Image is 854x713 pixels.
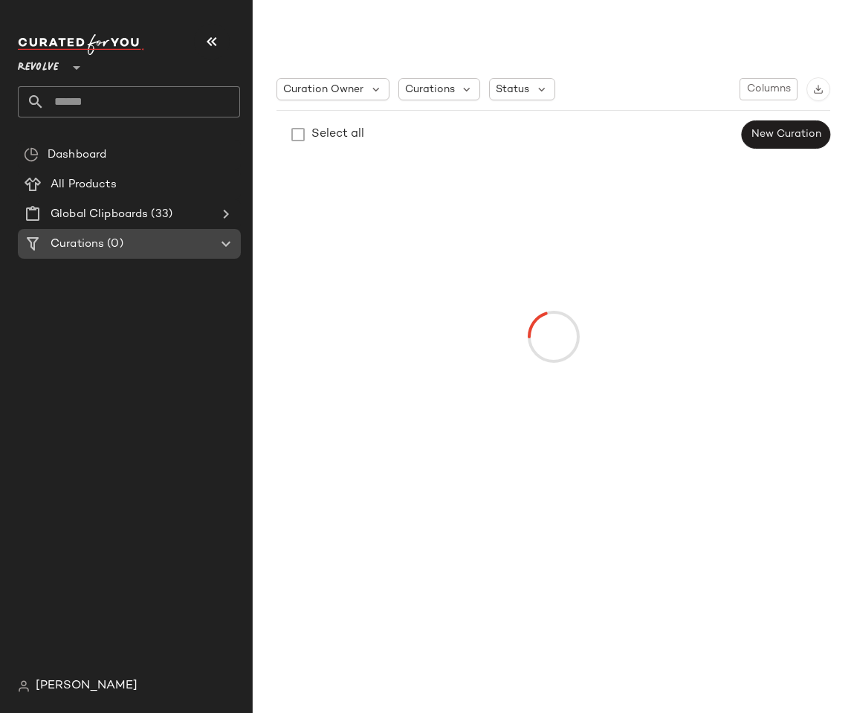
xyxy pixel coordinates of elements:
span: Status [496,82,529,97]
span: [PERSON_NAME] [36,677,138,695]
span: Dashboard [48,146,106,164]
span: Columns [746,83,791,95]
span: Curation Owner [283,82,363,97]
div: Select all [311,126,364,143]
img: svg%3e [18,680,30,692]
span: Revolve [18,51,59,77]
span: New Curation [751,129,821,141]
button: Columns [740,78,798,100]
span: Global Clipboards [51,206,148,223]
img: svg%3e [24,147,39,162]
span: Curations [405,82,455,97]
span: (33) [148,206,172,223]
span: Curations [51,236,104,253]
img: cfy_white_logo.C9jOOHJF.svg [18,34,144,55]
span: All Products [51,176,117,193]
button: New Curation [742,120,830,149]
span: (0) [104,236,123,253]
